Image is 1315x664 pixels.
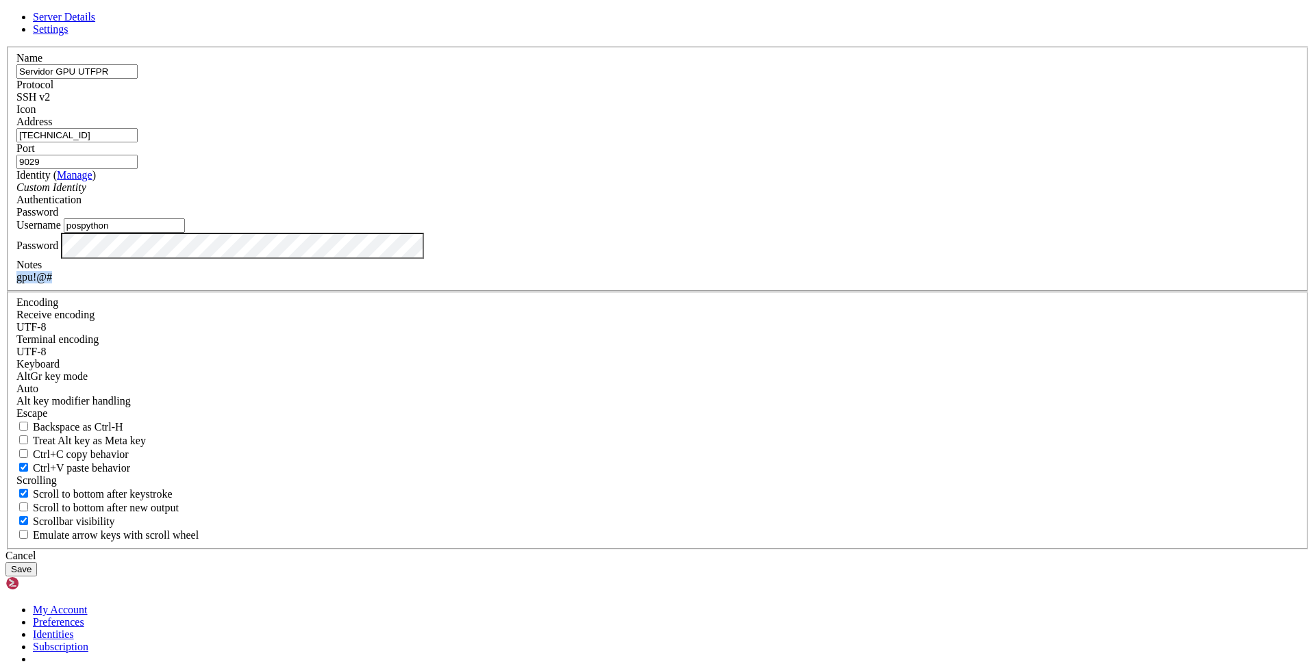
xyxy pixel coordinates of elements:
[33,435,146,446] span: Treat Alt key as Meta key
[16,358,60,370] label: Keyboard
[16,103,36,115] label: Icon
[33,488,173,500] span: Scroll to bottom after keystroke
[16,333,99,345] label: The default terminal encoding. ISO-2022 enables character map translations (like graphics maps). ...
[33,421,123,433] span: Backspace as Ctrl-H
[19,502,28,511] input: Scroll to bottom after new output
[16,91,1299,103] div: SSH v2
[19,489,28,498] input: Scroll to bottom after keystroke
[16,407,47,419] span: Escape
[16,116,52,127] label: Address
[33,11,95,23] a: Server Details
[16,395,131,407] label: Controls how the Alt key is handled. Escape: Send an ESC prefix. 8-Bit: Add 128 to the typed char...
[16,194,82,205] label: Authentication
[16,515,115,527] label: The vertical scrollbar mode.
[16,321,47,333] span: UTF-8
[33,462,130,474] span: Ctrl+V paste behavior
[16,206,1299,218] div: Password
[16,529,199,541] label: When using the alternative screen buffer, and DECCKM (Application Cursor Keys) is active, mouse w...
[33,628,74,640] a: Identities
[16,181,86,193] i: Custom Identity
[16,370,88,382] label: Set the expected encoding for data received from the host. If the encodings do not match, visual ...
[19,435,28,444] input: Treat Alt key as Meta key
[16,239,58,251] label: Password
[33,448,129,460] span: Ctrl+C copy behavior
[5,562,37,576] button: Save
[19,449,28,458] input: Ctrl+C copy behavior
[16,383,38,394] span: Auto
[16,407,1299,420] div: Escape
[16,142,35,154] label: Port
[16,435,146,446] label: Whether the Alt key acts as a Meta key or as a distinct Alt key.
[33,529,199,541] span: Emulate arrow keys with scroll wheel
[33,616,84,628] a: Preferences
[33,604,88,615] a: My Account
[53,169,96,181] span: ( )
[16,155,138,169] input: Port Number
[16,52,42,64] label: Name
[19,530,28,539] input: Emulate arrow keys with scroll wheel
[16,309,95,320] label: Set the expected encoding for data received from the host. If the encodings do not match, visual ...
[33,23,68,35] a: Settings
[16,169,96,181] label: Identity
[16,91,50,103] span: SSH v2
[16,448,129,460] label: Ctrl-C copies if true, send ^C to host if false. Ctrl-Shift-C sends ^C to host if true, copies if...
[19,463,28,472] input: Ctrl+V paste behavior
[5,576,84,590] img: Shellngn
[16,502,179,513] label: Scroll to bottom after new output.
[16,271,1299,283] div: gpu!@#
[16,206,58,218] span: Password
[16,421,123,433] label: If true, the backspace should send BS ('\x08', aka ^H). Otherwise the backspace key should send '...
[16,383,1299,395] div: Auto
[16,346,1299,358] div: UTF-8
[16,259,42,270] label: Notes
[16,488,173,500] label: Whether to scroll to the bottom on any keystroke.
[57,169,92,181] a: Manage
[33,641,88,652] a: Subscription
[16,181,1299,194] div: Custom Identity
[16,128,138,142] input: Host Name or IP
[64,218,185,233] input: Login Username
[33,515,115,527] span: Scrollbar visibility
[16,346,47,357] span: UTF-8
[19,516,28,525] input: Scrollbar visibility
[16,79,53,90] label: Protocol
[16,296,58,308] label: Encoding
[33,502,179,513] span: Scroll to bottom after new output
[16,462,130,474] label: Ctrl+V pastes if true, sends ^V to host if false. Ctrl+Shift+V sends ^V to host if true, pastes i...
[16,321,1299,333] div: UTF-8
[16,474,57,486] label: Scrolling
[19,422,28,431] input: Backspace as Ctrl-H
[16,64,138,79] input: Server Name
[16,219,61,231] label: Username
[5,550,1310,562] div: Cancel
